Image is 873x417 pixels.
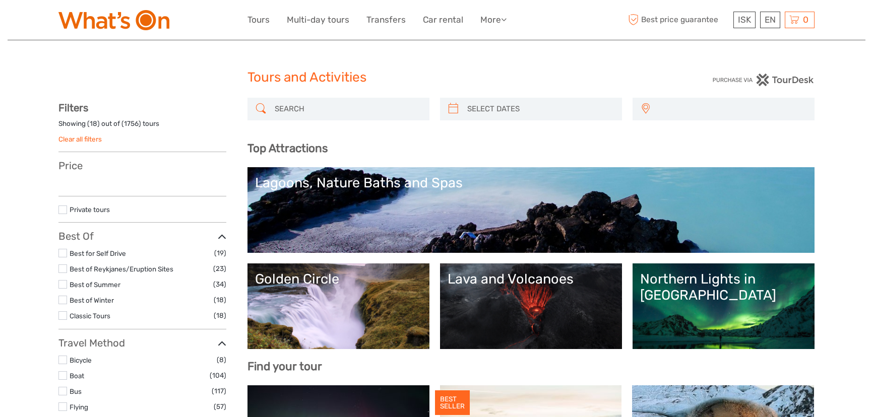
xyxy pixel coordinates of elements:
[58,102,88,114] strong: Filters
[738,15,751,25] span: ISK
[210,370,226,381] span: (104)
[90,119,97,128] label: 18
[70,356,92,364] a: Bicycle
[70,281,120,289] a: Best of Summer
[214,294,226,306] span: (18)
[480,13,507,27] a: More
[124,119,139,128] label: 1756
[214,401,226,412] span: (57)
[70,372,84,380] a: Boat
[212,385,226,397] span: (117)
[70,296,114,304] a: Best of Winter
[58,119,226,134] div: Showing ( ) out of ( ) tours
[58,135,102,143] a: Clear all filters
[287,13,349,27] a: Multi-day tours
[801,15,810,25] span: 0
[213,263,226,274] span: (23)
[271,100,424,118] input: SEARCH
[448,271,614,287] div: Lava and Volcanoes
[247,360,322,373] b: Find your tour
[70,312,110,320] a: Classic Tours
[255,175,807,191] div: Lagoons, Nature Baths and Spas
[448,271,614,341] a: Lava and Volcanoes
[463,100,617,118] input: SELECT DATES
[58,160,226,172] h3: Price
[58,337,226,349] h3: Travel Method
[640,271,807,341] a: Northern Lights in [GEOGRAPHIC_DATA]
[217,354,226,366] span: (8)
[247,142,328,155] b: Top Attractions
[70,205,110,214] a: Private tours
[255,175,807,245] a: Lagoons, Nature Baths and Spas
[70,265,173,273] a: Best of Reykjanes/Eruption Sites
[58,230,226,242] h3: Best Of
[255,271,422,287] div: Golden Circle
[255,271,422,341] a: Golden Circle
[712,74,815,86] img: PurchaseViaTourDesk.png
[214,247,226,259] span: (19)
[213,279,226,290] span: (34)
[435,390,470,415] div: BEST SELLER
[423,13,463,27] a: Car rental
[70,249,126,257] a: Best for Self Drive
[70,387,82,395] a: Bus
[58,10,169,30] img: What's On
[247,69,626,86] h1: Tours and Activities
[214,310,226,321] span: (18)
[760,12,780,28] div: EN
[70,403,88,411] a: Flying
[626,12,731,28] span: Best price guarantee
[366,13,406,27] a: Transfers
[640,271,807,304] div: Northern Lights in [GEOGRAPHIC_DATA]
[247,13,270,27] a: Tours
